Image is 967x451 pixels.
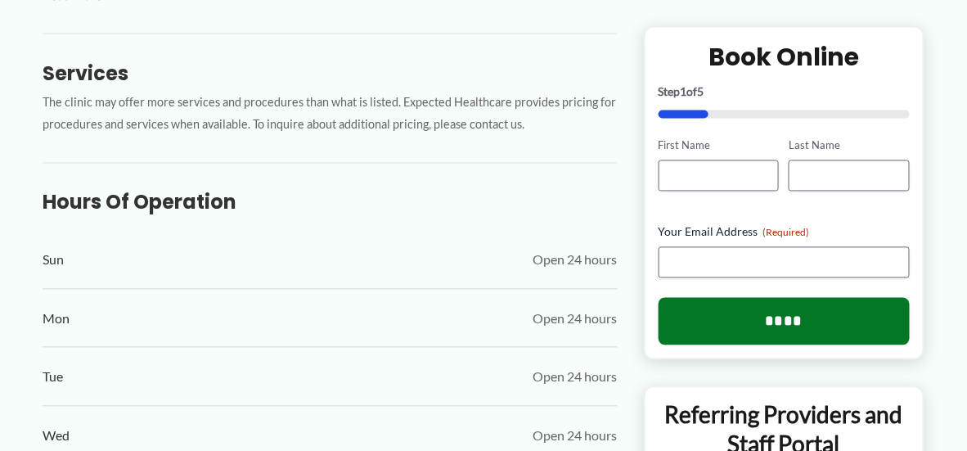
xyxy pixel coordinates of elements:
[659,224,910,241] label: Your Email Address
[43,307,70,331] span: Mon
[533,365,618,390] span: Open 24 hours
[789,138,910,154] label: Last Name
[659,86,910,97] p: Step of
[533,307,618,331] span: Open 24 hours
[43,190,618,215] h3: Hours of Operation
[659,41,910,73] h2: Book Online
[659,138,780,154] label: First Name
[681,84,687,98] span: 1
[43,61,618,86] h3: Services
[763,227,810,239] span: (Required)
[43,248,64,273] span: Sun
[533,424,618,449] span: Open 24 hours
[43,92,618,137] p: The clinic may offer more services and procedures than what is listed. Expected Healthcare provid...
[533,248,618,273] span: Open 24 hours
[43,424,70,449] span: Wed
[698,84,704,98] span: 5
[43,365,63,390] span: Tue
